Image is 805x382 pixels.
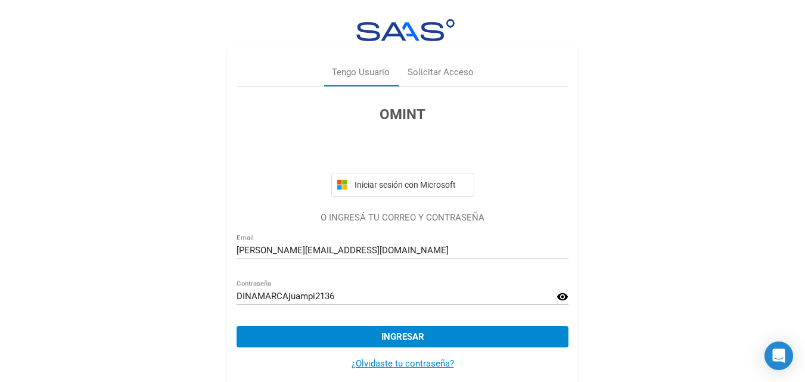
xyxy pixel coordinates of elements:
h3: OMINT [237,104,568,125]
button: Ingresar [237,326,568,347]
mat-icon: visibility [557,290,568,304]
p: O INGRESÁ TU CORREO Y CONTRASEÑA [237,211,568,225]
div: Tengo Usuario [332,66,390,79]
div: Open Intercom Messenger [764,341,793,370]
div: Solicitar Acceso [408,66,474,79]
iframe: Botón de Acceder con Google [325,138,480,164]
button: Iniciar sesión con Microsoft [331,173,474,197]
a: ¿Olvidaste tu contraseña? [352,358,454,369]
span: Iniciar sesión con Microsoft [352,180,469,190]
span: Ingresar [381,331,424,342]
